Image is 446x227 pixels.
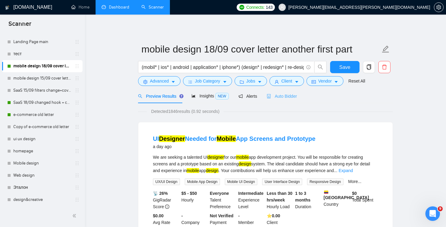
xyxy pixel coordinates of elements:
[210,191,229,196] b: Everyone
[208,155,224,160] mark: designer
[179,93,184,99] div: Tooltip anchor
[75,185,79,190] span: holder
[294,190,323,210] div: Duration
[171,80,175,84] span: caret-down
[187,168,199,173] mark: mobile
[181,213,183,218] b: -
[13,194,71,206] a: design&creative
[306,76,343,86] button: idcardVendorcaret-down
[334,80,338,84] span: caret-down
[75,64,79,69] span: holder
[352,191,357,196] b: $ 0
[180,190,209,210] div: Hourly
[75,39,79,44] span: holder
[267,94,271,98] span: robot
[153,191,168,196] b: 📡 26%
[281,78,292,84] span: Client
[239,5,244,10] img: upwork-logo.png
[147,108,224,115] span: Detected 1846 results (0.92 seconds)
[312,80,316,84] span: idcard
[246,4,265,11] span: Connects:
[181,191,197,196] b: $5 - $50
[206,168,218,173] mark: design
[75,100,79,105] span: holder
[152,190,180,210] div: GigRadar Score
[363,61,375,73] button: copy
[434,5,443,10] span: setting
[102,5,129,10] a: dashboardDashboard
[306,65,310,69] span: info-circle
[267,191,292,202] b: Less than 30 hrs/week
[324,190,328,194] img: 🇨🇴
[339,168,353,173] a: Expand
[138,94,182,99] span: Preview Results
[191,94,196,98] span: area-chart
[323,190,351,210] div: Country
[275,80,279,84] span: user
[13,48,71,60] a: тест
[378,61,390,73] button: delete
[185,178,220,185] span: Mobile App Design
[425,206,440,221] iframe: Intercom live chat
[191,93,228,98] span: Insights
[75,76,79,81] span: holder
[348,78,365,84] a: Reset All
[236,155,248,160] mark: mobile
[13,60,71,72] a: mobile design 18/09 cover letter another first part
[217,135,236,142] mark: Mobile
[13,36,71,48] a: Landing Page main
[280,5,284,9] span: user
[75,173,79,178] span: holder
[266,4,272,11] span: 143
[13,109,71,121] a: e-commerce old letter
[209,190,237,210] div: Talent Preference
[269,76,304,86] button: userClientcaret-down
[72,213,78,219] span: double-left
[13,121,71,133] a: Copy of e-commerce old letter
[330,61,360,73] button: Save
[262,178,302,185] span: User Interface Design
[239,161,251,166] mark: design
[4,19,36,32] span: Scanner
[75,137,79,141] span: holder
[240,80,244,84] span: folder
[75,52,79,56] span: holder
[438,206,443,211] span: 9
[434,2,444,12] button: setting
[225,178,257,185] span: Mobile UI Design
[75,197,79,202] span: holder
[195,78,220,84] span: Job Category
[183,76,232,86] button: barsJob Categorycaret-down
[159,135,185,142] mark: Designer
[13,145,71,157] a: homepage
[75,124,79,129] span: holder
[235,76,267,86] button: folderJobscaret-down
[13,157,71,169] a: Mobile design
[5,3,9,12] img: logo
[314,61,326,73] button: search
[13,84,71,97] a: SaaS 15/09 filters change+cover letter change
[13,133,71,145] a: ui ux design
[138,94,142,98] span: search
[13,97,71,109] a: SaaS 18/09 changed hook + case + final question
[324,190,369,200] b: [GEOGRAPHIC_DATA]
[315,64,326,70] span: search
[210,213,234,218] b: Not Verified
[246,78,255,84] span: Jobs
[75,161,79,166] span: holder
[71,5,90,10] a: homeHome
[238,94,243,98] span: notification
[339,63,350,71] span: Save
[75,149,79,154] span: holder
[153,154,378,174] div: We are seeking a talented UI for our app development project. You will be responsible for creatin...
[188,80,192,84] span: bars
[238,191,263,196] b: Intermediate
[165,205,169,209] span: info-circle
[265,190,294,210] div: Hourly Load
[258,80,262,84] span: caret-down
[363,64,375,70] span: copy
[142,63,304,71] input: Search Freelance Jobs...
[295,80,299,84] span: caret-down
[238,94,257,99] span: Alerts
[215,93,229,100] span: NEW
